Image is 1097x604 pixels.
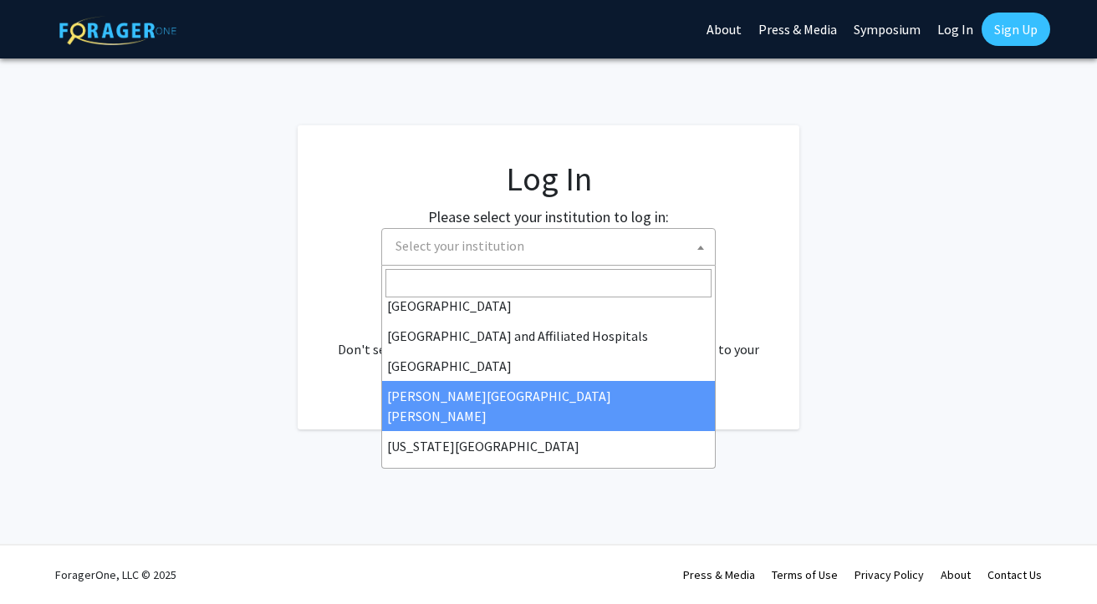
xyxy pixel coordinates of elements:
span: Select your institution [381,228,716,266]
iframe: Chat [13,529,71,591]
li: [GEOGRAPHIC_DATA] [382,351,715,381]
li: [PERSON_NAME][GEOGRAPHIC_DATA][PERSON_NAME] [382,381,715,431]
a: Contact Us [987,567,1042,582]
div: ForagerOne, LLC © 2025 [55,546,176,604]
h1: Log In [331,159,766,199]
input: Search [385,269,712,297]
span: Select your institution [395,237,524,254]
a: Press & Media [683,567,755,582]
a: Terms of Use [772,567,838,582]
label: Please select your institution to log in: [428,206,669,228]
li: [GEOGRAPHIC_DATA] and Affiliated Hospitals [382,321,715,351]
li: [GEOGRAPHIC_DATA] [382,291,715,321]
a: Privacy Policy [855,567,924,582]
a: About [941,567,971,582]
img: ForagerOne Logo [59,16,176,45]
span: Select your institution [389,229,715,263]
li: [US_STATE][GEOGRAPHIC_DATA] [382,431,715,461]
a: Sign Up [982,13,1050,46]
li: [PERSON_NAME][GEOGRAPHIC_DATA] [382,461,715,491]
div: No account? . Don't see your institution? about bringing ForagerOne to your institution. [331,299,766,379]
